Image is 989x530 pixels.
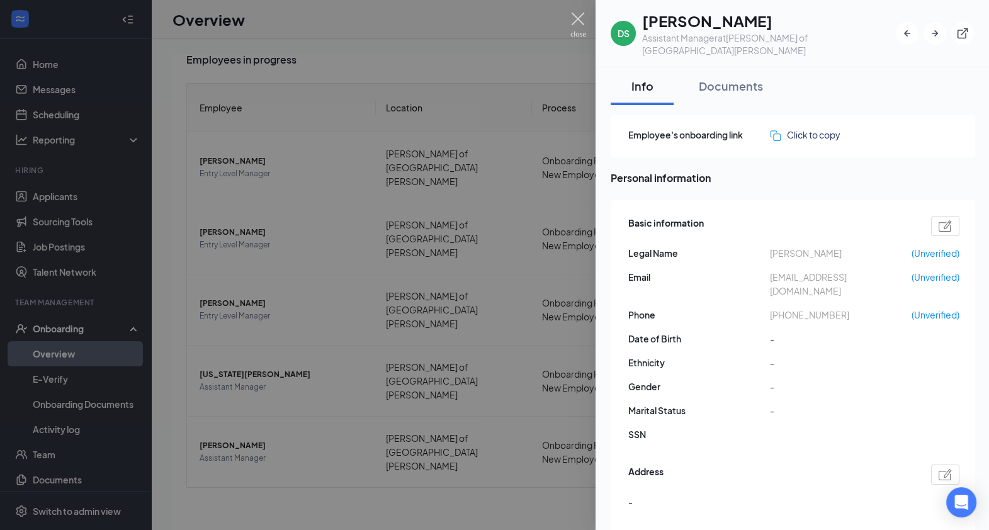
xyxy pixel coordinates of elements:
div: Open Intercom Messenger [946,487,976,517]
span: (Unverified) [912,246,959,260]
span: SSN [628,427,770,441]
span: [PERSON_NAME] [770,246,912,260]
span: Date of Birth [628,332,770,346]
span: Marital Status [628,403,770,417]
span: (Unverified) [912,308,959,322]
span: - [770,403,912,417]
span: - [770,356,912,369]
div: Info [623,78,661,94]
span: [PHONE_NUMBER] [770,308,912,322]
span: Email [628,270,770,284]
span: Legal Name [628,246,770,260]
div: Documents [699,78,763,94]
svg: ArrowRight [929,27,941,40]
span: - [628,495,633,509]
span: Employee's onboarding link [628,128,770,142]
span: (Unverified) [912,270,959,284]
span: Gender [628,380,770,393]
svg: ExternalLink [956,27,969,40]
h1: [PERSON_NAME] [642,10,896,31]
span: [EMAIL_ADDRESS][DOMAIN_NAME] [770,270,912,298]
span: Ethnicity [628,356,770,369]
span: Personal information [611,170,975,186]
button: ExternalLink [951,22,974,45]
span: - [770,380,912,393]
span: Basic information [628,216,704,236]
span: Address [628,465,664,485]
button: Click to copy [770,128,840,142]
img: click-to-copy.71757273a98fde459dfc.svg [770,130,781,141]
button: ArrowRight [924,22,946,45]
button: ArrowLeftNew [896,22,918,45]
span: Phone [628,308,770,322]
svg: ArrowLeftNew [901,27,913,40]
span: - [770,332,912,346]
div: DS [618,27,630,40]
div: Assistant Manager at [PERSON_NAME] of [GEOGRAPHIC_DATA][PERSON_NAME] [642,31,896,57]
